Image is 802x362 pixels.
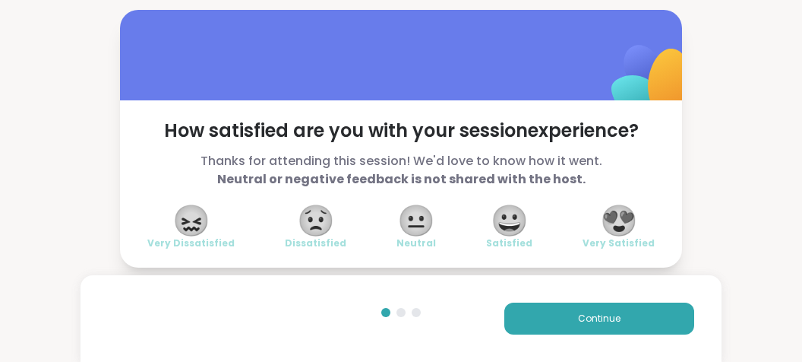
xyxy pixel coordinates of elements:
span: How satisfied are you with your session experience? [147,119,655,143]
b: Neutral or negative feedback is not shared with the host. [217,170,586,188]
span: 😖 [172,207,210,234]
span: Dissatisfied [285,237,346,249]
span: 😟 [297,207,335,234]
span: 😍 [600,207,638,234]
img: ShareWell Logomark [576,5,727,157]
button: Continue [504,303,694,335]
span: 😀 [491,207,529,234]
span: Continue [578,312,620,325]
span: Very Dissatisfied [147,237,235,249]
span: Satisfied [486,237,532,249]
span: Very Satisfied [583,237,655,249]
span: Neutral [396,237,436,249]
span: 😐 [397,207,435,234]
span: Thanks for attending this session! We'd love to know how it went. [147,152,655,189]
